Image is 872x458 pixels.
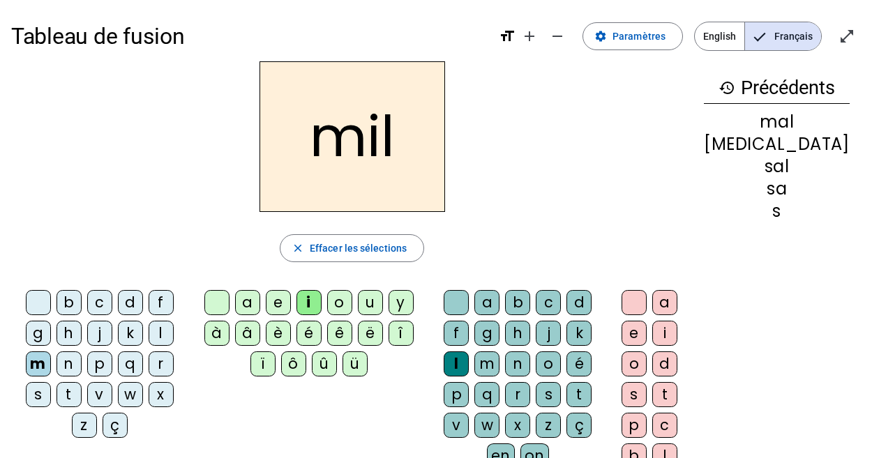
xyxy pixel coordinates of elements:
[505,290,530,315] div: b
[582,22,683,50] button: Paramètres
[536,382,561,407] div: s
[474,351,499,376] div: m
[566,413,592,438] div: ç
[474,382,499,407] div: q
[266,321,291,346] div: è
[204,321,230,346] div: à
[833,22,861,50] button: Entrer en plein écran
[444,351,469,376] div: l
[444,321,469,346] div: f
[505,413,530,438] div: x
[505,321,530,346] div: h
[57,290,82,315] div: b
[327,290,352,315] div: o
[118,321,143,346] div: k
[281,351,306,376] div: ô
[358,290,383,315] div: u
[87,290,112,315] div: c
[566,382,592,407] div: t
[149,351,174,376] div: r
[312,351,337,376] div: û
[149,290,174,315] div: f
[536,321,561,346] div: j
[474,290,499,315] div: a
[566,351,592,376] div: é
[474,413,499,438] div: w
[118,382,143,407] div: w
[266,290,291,315] div: e
[745,22,821,50] span: Français
[652,382,677,407] div: t
[296,321,322,346] div: é
[566,321,592,346] div: k
[296,290,322,315] div: i
[118,290,143,315] div: d
[521,28,538,45] mat-icon: add
[389,321,414,346] div: î
[87,321,112,346] div: j
[499,28,516,45] mat-icon: format_size
[536,351,561,376] div: o
[26,351,51,376] div: m
[26,321,51,346] div: g
[536,413,561,438] div: z
[505,382,530,407] div: r
[839,28,855,45] mat-icon: open_in_full
[343,351,368,376] div: ü
[292,242,304,254] mat-icon: close
[87,382,112,407] div: v
[622,413,647,438] div: p
[103,413,128,438] div: ç
[704,181,850,197] div: sa
[622,321,647,346] div: e
[543,22,571,50] button: Diminuer la taille de la police
[26,382,51,407] div: s
[694,22,822,51] mat-button-toggle-group: Language selection
[652,351,677,376] div: d
[695,22,744,50] span: English
[444,382,469,407] div: p
[704,136,850,153] div: [MEDICAL_DATA]
[280,234,424,262] button: Effacer les sélections
[149,321,174,346] div: l
[505,351,530,376] div: n
[72,413,97,438] div: z
[57,321,82,346] div: h
[149,382,174,407] div: x
[704,158,850,175] div: sal
[652,321,677,346] div: i
[87,351,112,376] div: p
[652,413,677,438] div: c
[358,321,383,346] div: ë
[444,413,469,438] div: v
[536,290,561,315] div: c
[549,28,566,45] mat-icon: remove
[260,61,445,212] h2: mil
[704,203,850,220] div: s
[235,321,260,346] div: â
[594,30,607,43] mat-icon: settings
[235,290,260,315] div: a
[310,240,407,257] span: Effacer les sélections
[57,382,82,407] div: t
[118,351,143,376] div: q
[622,382,647,407] div: s
[612,28,666,45] span: Paramètres
[11,14,488,59] h1: Tableau de fusion
[704,114,850,130] div: mal
[250,351,276,376] div: ï
[389,290,414,315] div: y
[704,72,850,104] h3: Précédents
[719,79,735,96] mat-icon: history
[566,290,592,315] div: d
[57,351,82,376] div: n
[652,290,677,315] div: a
[327,321,352,346] div: ê
[516,22,543,50] button: Augmenter la taille de la police
[474,321,499,346] div: g
[622,351,647,376] div: o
